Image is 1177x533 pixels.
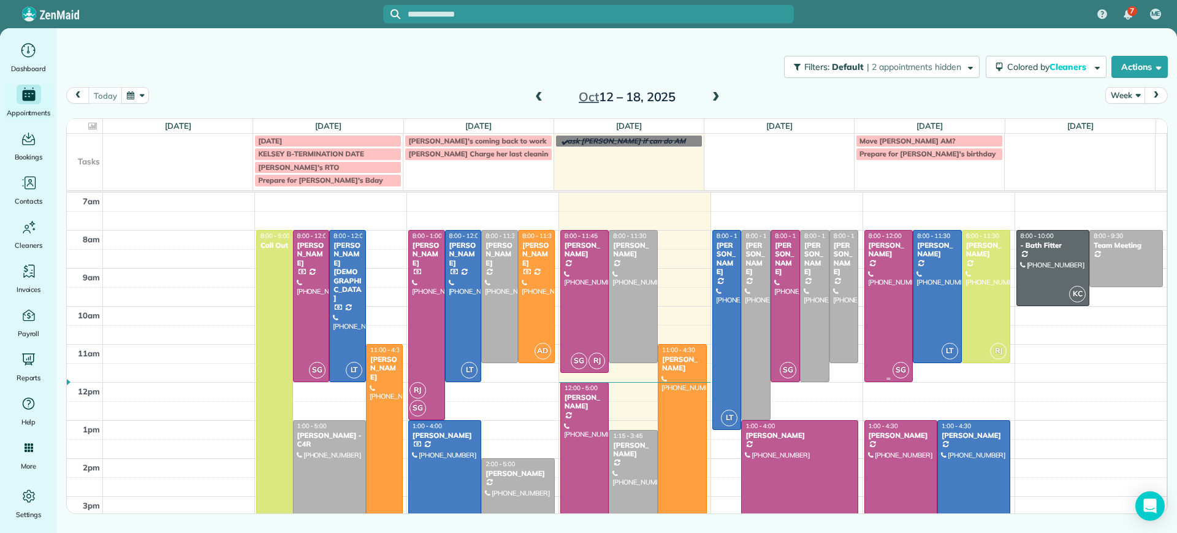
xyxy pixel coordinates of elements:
[1093,241,1159,250] div: Team Meeting
[916,241,958,259] div: [PERSON_NAME]
[412,431,478,440] div: [PERSON_NAME]
[1115,1,1141,28] div: 7 unread notifications
[579,89,599,104] span: Oct
[11,63,46,75] span: Dashboard
[260,241,289,250] div: Call Out
[5,40,52,75] a: Dashboard
[461,362,478,378] span: LT
[370,346,403,354] span: 11:00 - 4:30
[966,241,1007,259] div: [PERSON_NAME]
[66,87,90,104] button: prev
[1007,61,1091,72] span: Colored by
[297,241,326,267] div: [PERSON_NAME]
[83,500,100,510] span: 3pm
[258,163,339,172] span: [PERSON_NAME]'s RTO
[390,9,400,19] svg: Focus search
[917,232,950,240] span: 8:00 - 11:30
[258,149,364,158] span: KELSEY B-TERMINATION DATE
[662,346,695,354] span: 11:00 - 4:30
[833,241,855,277] div: [PERSON_NAME]
[78,348,100,358] span: 11am
[612,241,654,259] div: [PERSON_NAME]
[21,416,36,428] span: Help
[5,350,52,384] a: Reports
[78,310,100,320] span: 10am
[745,422,775,430] span: 1:00 - 4:00
[258,175,383,185] span: Prepare for [PERSON_NAME]'s Bday
[867,61,961,72] span: | 2 appointments hidden
[17,372,41,384] span: Reports
[535,343,551,359] span: AD
[17,283,41,296] span: Invoices
[716,241,738,277] div: [PERSON_NAME]
[859,136,955,145] span: Move [PERSON_NAME] AM?
[613,432,642,440] span: 1:15 - 3:45
[1049,61,1089,72] span: Cleaners
[616,121,642,131] a: [DATE]
[408,136,546,145] span: [PERSON_NAME]'s coming back to work
[297,232,330,240] span: 8:00 - 12:00
[5,261,52,296] a: Invoices
[5,394,52,428] a: Help
[409,382,426,399] span: RJ
[804,241,826,277] div: [PERSON_NAME]
[408,149,552,158] span: [PERSON_NAME] Charge her last cleaning
[346,362,362,378] span: LT
[804,232,837,240] span: 8:00 - 12:00
[804,61,830,72] span: Filters:
[859,149,996,158] span: Prepare for [PERSON_NAME]'s birthday
[1021,232,1054,240] span: 8:00 - 10:00
[661,355,703,373] div: [PERSON_NAME]
[1105,87,1145,104] button: Week
[942,422,971,430] span: 1:00 - 4:30
[315,121,341,131] a: [DATE]
[832,61,864,72] span: Default
[522,232,555,240] span: 8:00 - 11:30
[383,9,400,19] button: Focus search
[564,393,606,411] div: [PERSON_NAME]
[869,422,898,430] span: 1:00 - 4:30
[784,56,980,78] button: Filters: Default | 2 appointments hidden
[1069,286,1086,302] span: KC
[717,232,746,240] span: 8:00 - 1:15
[21,460,36,472] span: More
[721,410,737,426] span: LT
[1094,232,1123,240] span: 8:00 - 9:30
[15,239,42,251] span: Cleaners
[412,241,441,267] div: [PERSON_NAME]
[522,241,551,267] div: [PERSON_NAME]
[868,431,934,440] div: [PERSON_NAME]
[165,121,191,131] a: [DATE]
[834,232,867,240] span: 8:00 - 11:30
[565,232,598,240] span: 8:00 - 11:45
[745,232,775,240] span: 8:00 - 1:00
[942,343,958,359] span: LT
[564,241,606,259] div: [PERSON_NAME]
[449,232,482,240] span: 8:00 - 12:00
[465,121,492,131] a: [DATE]
[297,422,327,430] span: 1:00 - 5:00
[88,87,122,104] button: today
[916,121,943,131] a: [DATE]
[258,136,282,145] span: [DATE]
[370,355,399,382] div: [PERSON_NAME]
[83,234,100,244] span: 8am
[333,241,362,303] div: [PERSON_NAME][DEMOGRAPHIC_DATA]
[568,136,686,145] span: ask [PERSON_NAME] if can do AM
[18,328,40,340] span: Payroll
[774,241,796,277] div: [PERSON_NAME]
[588,353,605,369] span: RJ
[83,196,100,206] span: 7am
[893,362,909,378] span: SG
[485,469,550,478] div: [PERSON_NAME]
[486,460,515,468] span: 2:00 - 5:00
[550,90,704,104] h2: 12 – 18, 2025
[986,56,1107,78] button: Colored byCleaners
[1151,9,1160,19] span: ME
[941,431,1007,440] div: [PERSON_NAME]
[1130,6,1134,16] span: 7
[780,362,796,378] span: SG
[565,384,598,392] span: 12:00 - 5:00
[486,232,519,240] span: 8:00 - 11:30
[778,56,980,78] a: Filters: Default | 2 appointments hidden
